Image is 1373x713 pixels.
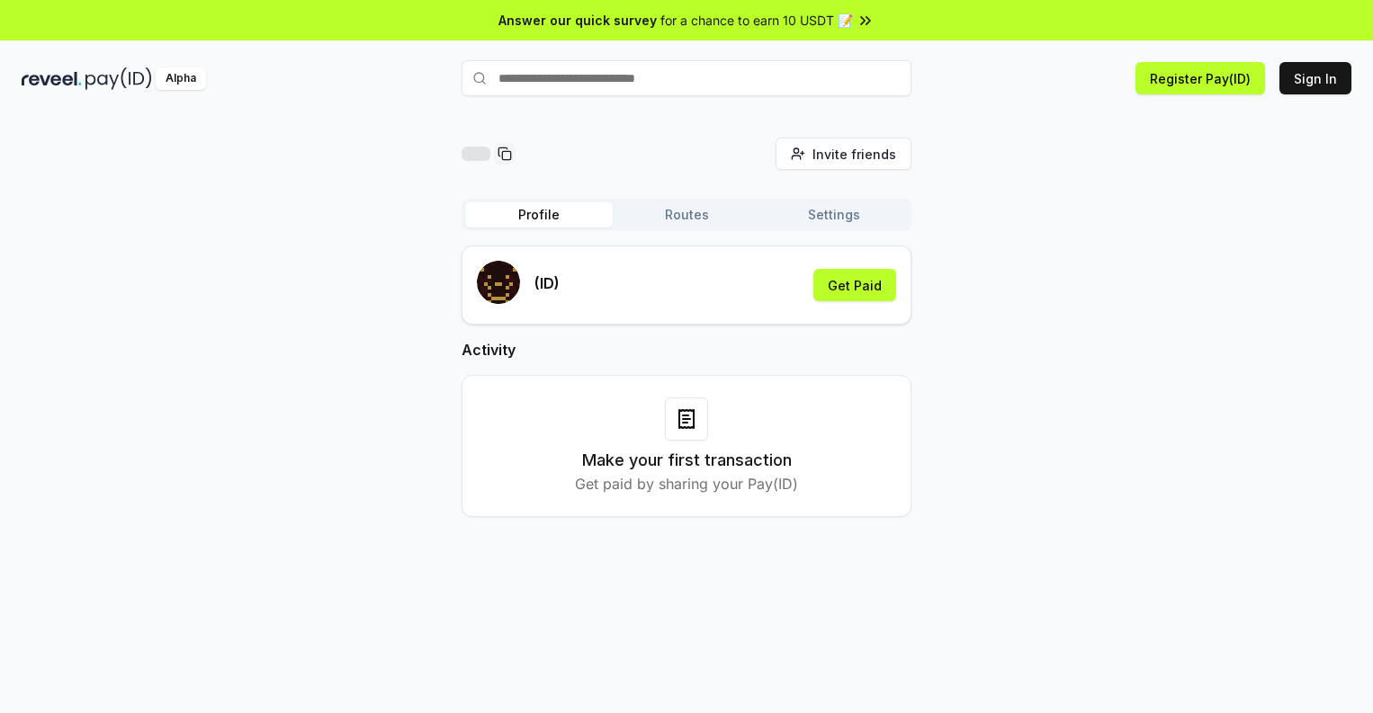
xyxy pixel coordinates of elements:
[465,202,613,227] button: Profile
[660,11,853,30] span: for a chance to earn 10 USDT 📝
[462,339,911,361] h2: Activity
[85,67,152,90] img: pay_id
[812,145,896,164] span: Invite friends
[613,202,760,227] button: Routes
[776,138,911,170] button: Invite friends
[1135,62,1265,94] button: Register Pay(ID)
[498,11,657,30] span: Answer our quick survey
[1279,62,1351,94] button: Sign In
[575,473,798,495] p: Get paid by sharing your Pay(ID)
[534,272,560,294] p: (ID)
[760,202,908,227] button: Settings
[813,269,896,301] button: Get Paid
[156,67,206,90] div: Alpha
[582,448,792,473] h3: Make your first transaction
[22,67,82,90] img: reveel_dark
